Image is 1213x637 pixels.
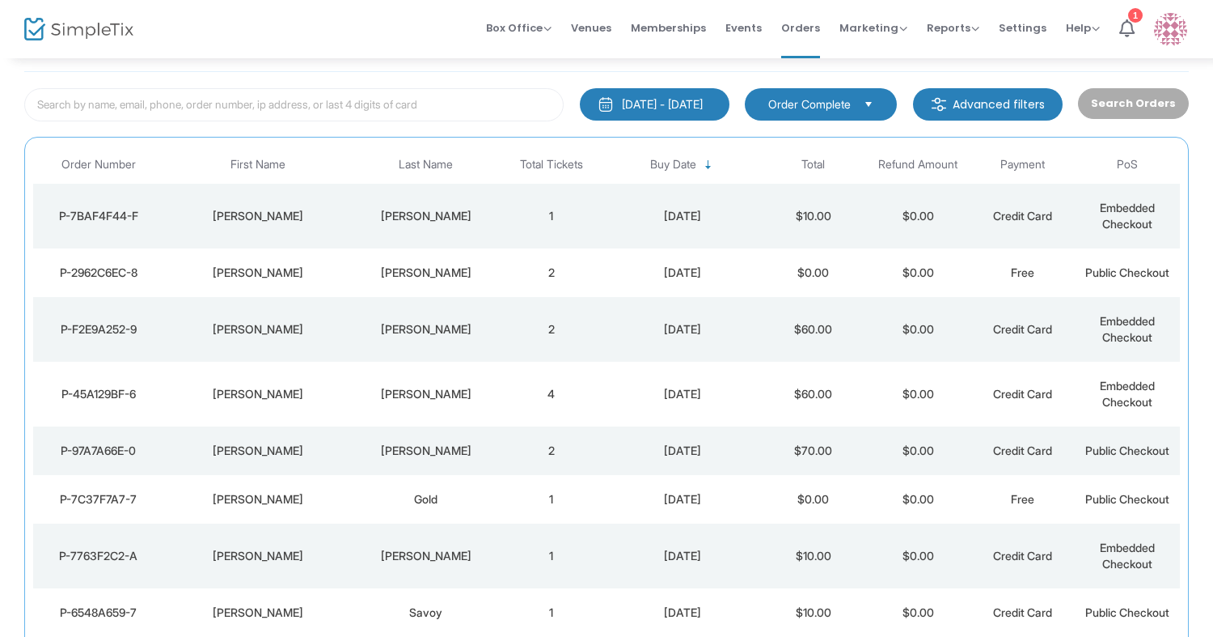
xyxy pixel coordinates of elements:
[357,386,495,402] div: Stevens
[702,159,715,172] span: Sortable
[761,146,865,184] th: Total
[499,297,603,362] td: 2
[993,444,1052,457] span: Credit Card
[761,184,865,248] td: $10.00
[865,475,970,524] td: $0.00
[839,20,907,36] span: Marketing
[865,297,970,362] td: $0.00
[168,265,349,281] div: Gary
[781,7,820,49] span: Orders
[865,146,970,184] th: Refund Amount
[608,265,757,281] div: 8/11/2025
[571,7,611,49] span: Venues
[622,96,703,113] div: [DATE] - [DATE]
[399,158,453,172] span: Last Name
[499,588,603,637] td: 1
[357,548,495,564] div: kaplan
[1085,444,1169,457] span: Public Checkout
[168,548,349,564] div: marilyn
[24,88,564,121] input: Search by name, email, phone, order number, ip address, or last 4 digits of card
[650,158,696,172] span: Buy Date
[37,208,160,224] div: P-7BAF4F44-F
[357,208,495,224] div: Vogel
[993,387,1052,401] span: Credit Card
[598,96,614,113] img: monthly
[1100,314,1155,344] span: Embedded Checkout
[993,605,1052,619] span: Credit Card
[357,265,495,281] div: Fagin
[37,443,160,459] div: P-97A7A66E-0
[768,96,851,113] span: Order Complete
[761,248,865,297] td: $0.00
[168,605,349,621] div: Joan
[761,475,865,524] td: $0.00
[1128,8,1143,23] div: 1
[499,184,603,248] td: 1
[168,443,349,459] div: Susan
[608,443,757,459] div: 8/11/2025
[1000,158,1045,172] span: Payment
[631,7,706,49] span: Memberships
[1085,492,1169,506] span: Public Checkout
[608,321,757,338] div: 8/11/2025
[1066,20,1100,36] span: Help
[357,443,495,459] div: OBrien
[357,321,495,338] div: Kirschenbaum
[230,158,285,172] span: First Name
[37,605,160,621] div: P-6548A659-7
[499,248,603,297] td: 2
[931,96,947,113] img: filter
[1100,541,1155,571] span: Embedded Checkout
[1011,492,1034,506] span: Free
[37,548,160,564] div: P-7763F2C2-A
[913,88,1063,121] m-button: Advanced filters
[608,548,757,564] div: 8/11/2025
[37,321,160,338] div: P-F2E9A252-9
[1100,201,1155,231] span: Embedded Checkout
[499,362,603,427] td: 4
[1011,265,1034,279] span: Free
[37,386,160,402] div: P-45A129BF-6
[1085,605,1169,619] span: Public Checkout
[37,491,160,507] div: P-7C37F7A7-7
[865,427,970,475] td: $0.00
[865,588,970,637] td: $0.00
[725,7,762,49] span: Events
[608,605,757,621] div: 8/11/2025
[357,605,495,621] div: Savoy
[761,524,865,588] td: $10.00
[993,322,1052,336] span: Credit Card
[865,362,970,427] td: $0.00
[927,20,979,36] span: Reports
[608,386,757,402] div: 8/11/2025
[168,386,349,402] div: Natasha
[499,146,603,184] th: Total Tickets
[865,524,970,588] td: $0.00
[168,491,349,507] div: Matthew
[1100,379,1155,409] span: Embedded Checkout
[999,7,1046,49] span: Settings
[608,491,757,507] div: 8/11/2025
[499,475,603,524] td: 1
[761,362,865,427] td: $60.00
[761,297,865,362] td: $60.00
[608,208,757,224] div: 8/11/2025
[168,321,349,338] div: Alan
[865,184,970,248] td: $0.00
[761,427,865,475] td: $70.00
[580,88,729,121] button: [DATE] - [DATE]
[993,209,1052,223] span: Credit Card
[37,265,160,281] div: P-2962C6EC-8
[61,158,136,172] span: Order Number
[168,208,349,224] div: Danielle
[1085,265,1169,279] span: Public Checkout
[357,491,495,507] div: Gold
[761,588,865,637] td: $10.00
[499,524,603,588] td: 1
[1117,158,1138,172] span: PoS
[993,549,1052,563] span: Credit Card
[857,96,880,113] button: Select
[865,248,970,297] td: $0.00
[33,146,1180,637] div: Data table
[499,427,603,475] td: 2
